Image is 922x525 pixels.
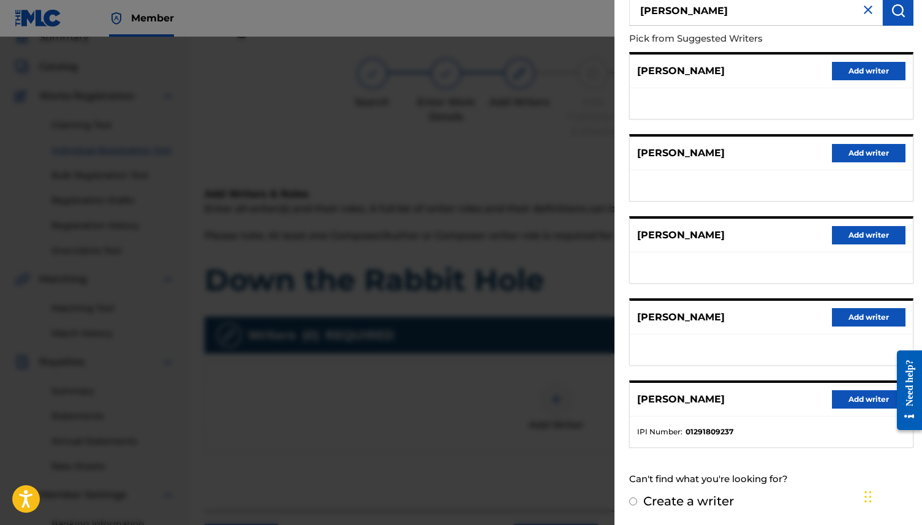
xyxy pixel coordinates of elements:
img: MLC Logo [15,9,62,27]
p: [PERSON_NAME] [637,392,725,407]
div: Drag [864,478,872,515]
button: Add writer [832,308,905,327]
button: Add writer [832,144,905,162]
strong: 01291809237 [686,426,733,437]
p: Pick from Suggested Writers [629,26,844,52]
label: Create a writer [643,494,734,508]
iframe: Chat Widget [861,466,922,525]
div: Can't find what you're looking for? [629,466,913,493]
button: Add writer [832,62,905,80]
p: [PERSON_NAME] [637,64,725,78]
img: Top Rightsholder [109,11,124,26]
span: IPI Number : [637,426,682,437]
button: Add writer [832,226,905,244]
button: Add writer [832,390,905,409]
p: [PERSON_NAME] [637,310,725,325]
span: Member [131,11,174,25]
iframe: Resource Center [888,341,922,439]
p: [PERSON_NAME] [637,228,725,243]
p: [PERSON_NAME] [637,146,725,161]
